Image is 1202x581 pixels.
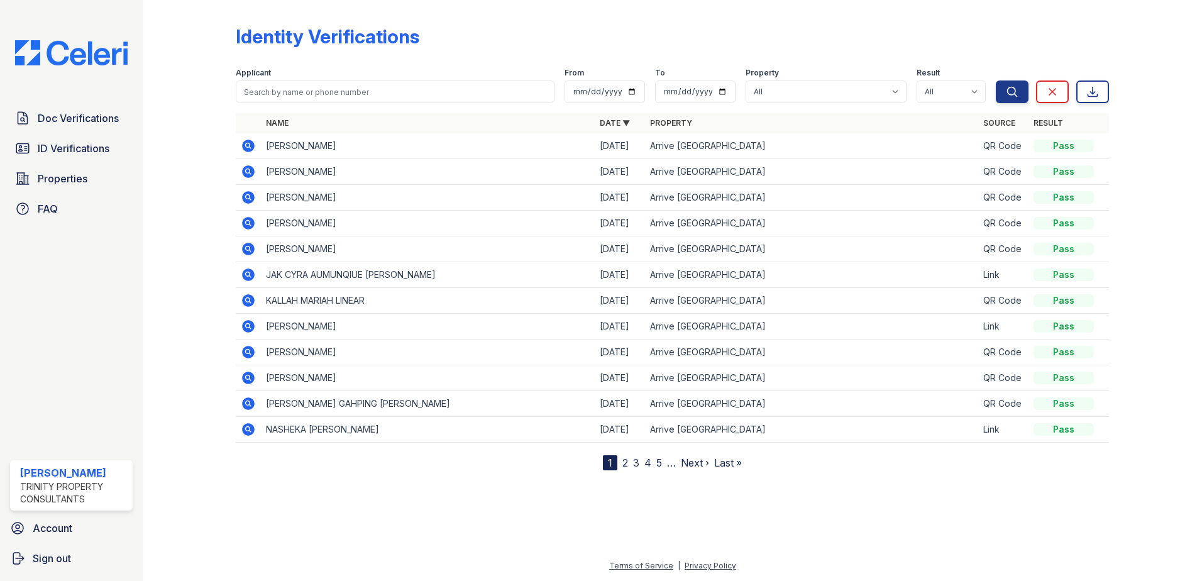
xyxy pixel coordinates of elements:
a: 5 [656,456,662,469]
td: Arrive [GEOGRAPHIC_DATA] [645,159,979,185]
td: Arrive [GEOGRAPHIC_DATA] [645,365,979,391]
td: Arrive [GEOGRAPHIC_DATA] [645,391,979,417]
span: ID Verifications [38,141,109,156]
td: Arrive [GEOGRAPHIC_DATA] [645,211,979,236]
td: QR Code [978,340,1028,365]
span: FAQ [38,201,58,216]
a: FAQ [10,196,133,221]
td: [DATE] [595,185,645,211]
a: Next › [681,456,709,469]
td: Arrive [GEOGRAPHIC_DATA] [645,417,979,443]
a: Properties [10,166,133,191]
a: Sign out [5,546,138,571]
div: Pass [1034,217,1094,230]
td: [DATE] [595,262,645,288]
div: Pass [1034,140,1094,152]
a: 3 [633,456,639,469]
div: Pass [1034,268,1094,281]
td: JAK CYRA AUMUNQIUE [PERSON_NAME] [261,262,595,288]
a: Account [5,516,138,541]
span: … [667,455,676,470]
div: Pass [1034,423,1094,436]
label: From [565,68,584,78]
td: [DATE] [595,314,645,340]
td: Arrive [GEOGRAPHIC_DATA] [645,133,979,159]
div: Identity Verifications [236,25,419,48]
a: Result [1034,118,1063,128]
td: [PERSON_NAME] [261,314,595,340]
td: [PERSON_NAME] [261,340,595,365]
td: [PERSON_NAME] [261,159,595,185]
div: [PERSON_NAME] [20,465,128,480]
td: KALLAH MARIAH LINEAR [261,288,595,314]
label: Property [746,68,779,78]
td: [PERSON_NAME] [261,211,595,236]
div: Pass [1034,372,1094,384]
label: To [655,68,665,78]
div: Pass [1034,165,1094,178]
td: [DATE] [595,417,645,443]
td: Arrive [GEOGRAPHIC_DATA] [645,262,979,288]
td: QR Code [978,159,1028,185]
a: Source [983,118,1015,128]
td: Arrive [GEOGRAPHIC_DATA] [645,185,979,211]
div: | [678,561,680,570]
a: Date ▼ [600,118,630,128]
td: NASHEKA [PERSON_NAME] [261,417,595,443]
div: Pass [1034,191,1094,204]
td: QR Code [978,185,1028,211]
a: Terms of Service [609,561,673,570]
a: 4 [644,456,651,469]
div: 1 [603,455,617,470]
td: Arrive [GEOGRAPHIC_DATA] [645,314,979,340]
label: Applicant [236,68,271,78]
td: [DATE] [595,391,645,417]
td: Arrive [GEOGRAPHIC_DATA] [645,236,979,262]
span: Sign out [33,551,71,566]
td: Link [978,314,1028,340]
div: Pass [1034,320,1094,333]
td: QR Code [978,211,1028,236]
a: Privacy Policy [685,561,736,570]
td: [PERSON_NAME] [261,133,595,159]
label: Result [917,68,940,78]
td: [DATE] [595,365,645,391]
a: Property [650,118,692,128]
td: Arrive [GEOGRAPHIC_DATA] [645,340,979,365]
td: QR Code [978,288,1028,314]
td: [PERSON_NAME] [261,365,595,391]
span: Properties [38,171,87,186]
a: 2 [622,456,628,469]
td: QR Code [978,133,1028,159]
td: Arrive [GEOGRAPHIC_DATA] [645,288,979,314]
span: Account [33,521,72,536]
td: [DATE] [595,159,645,185]
td: [PERSON_NAME] GAHPING [PERSON_NAME] [261,391,595,417]
td: [PERSON_NAME] [261,236,595,262]
td: QR Code [978,236,1028,262]
td: Link [978,262,1028,288]
img: CE_Logo_Blue-a8612792a0a2168367f1c8372b55b34899dd931a85d93a1a3d3e32e68fde9ad4.png [5,40,138,65]
td: [DATE] [595,236,645,262]
td: [DATE] [595,211,645,236]
a: Doc Verifications [10,106,133,131]
td: [DATE] [595,340,645,365]
td: QR Code [978,365,1028,391]
div: Pass [1034,346,1094,358]
div: Trinity Property Consultants [20,480,128,506]
td: [DATE] [595,288,645,314]
div: Pass [1034,397,1094,410]
a: Name [266,118,289,128]
td: Link [978,417,1028,443]
span: Doc Verifications [38,111,119,126]
td: [DATE] [595,133,645,159]
td: [PERSON_NAME] [261,185,595,211]
div: Pass [1034,243,1094,255]
div: Pass [1034,294,1094,307]
a: ID Verifications [10,136,133,161]
input: Search by name or phone number [236,80,554,103]
a: Last » [714,456,742,469]
td: QR Code [978,391,1028,417]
